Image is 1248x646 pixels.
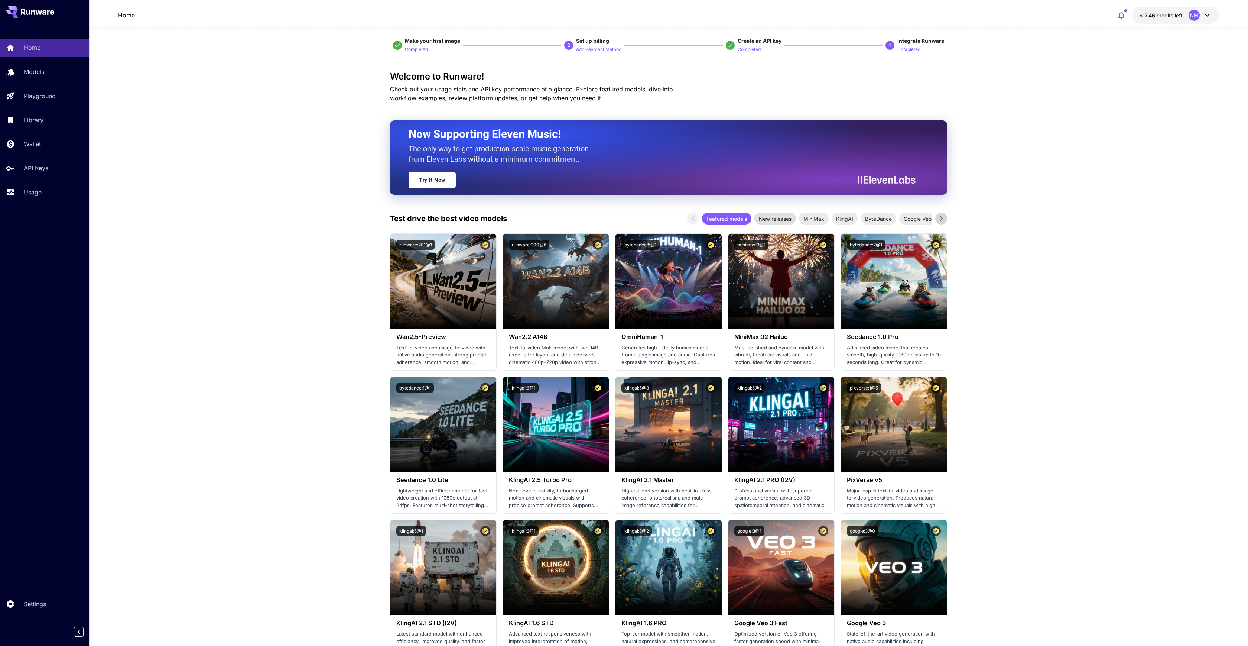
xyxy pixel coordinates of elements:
a: Home [118,11,135,20]
p: Usage [24,188,42,197]
button: bytedance:2@1 [847,240,885,250]
p: Playground [24,91,56,100]
div: Collapse sidebar [79,625,89,639]
button: google:3@0 [847,526,878,536]
div: New releases [754,213,796,225]
h3: Seedance 1.0 Lite [396,477,490,484]
p: Most polished and dynamic model with vibrant, theatrical visuals and fluid motion. Ideal for vira... [734,344,828,366]
p: Completed [897,46,920,53]
img: alt [615,377,721,472]
p: Highest-end version with best-in-class coherence, photorealism, and multi-image reference capabil... [621,487,715,509]
span: New releases [754,215,796,223]
div: $17.45851 [1139,12,1183,19]
span: MiniMax [799,215,829,223]
p: Home [24,43,40,52]
p: Wallet [24,139,41,148]
button: Completed [738,45,761,54]
p: Text-to-video and image-to-video with native audio generation, strong prompt adherence, smooth mo... [396,344,490,366]
img: alt [841,377,947,472]
img: alt [728,234,834,329]
p: Professional variant with superior prompt adherence, advanced 3D spatiotemporal attention, and ci... [734,487,828,509]
span: ByteDance [861,215,896,223]
button: Certified Model – Vetted for best performance and includes a commercial license. [931,240,941,250]
span: Integrate Runware [897,38,944,44]
span: $17.46 [1139,12,1157,19]
div: ByteDance [861,213,896,225]
p: Test drive the best video models [390,213,507,224]
button: Certified Model – Vetted for best performance and includes a commercial license. [931,526,941,536]
h3: MiniMax 02 Hailuo [734,333,828,340]
p: Advanced video model that creates smooth, high-quality 1080p clips up to 10 seconds long. Great f... [847,344,941,366]
img: alt [841,234,947,329]
img: alt [841,520,947,615]
div: NM [1189,10,1200,21]
img: alt [503,520,609,615]
button: $17.45851NM [1132,7,1219,24]
h2: Now Supporting Eleven Music! [409,127,910,141]
button: klingai:6@1 [509,383,539,393]
span: Featured models [702,215,751,223]
p: Add Payment Method [576,46,621,53]
h3: Wan2.2 A14B [509,333,603,340]
img: alt [728,520,834,615]
p: Library [24,116,43,125]
button: Certified Model – Vetted for best performance and includes a commercial license. [818,383,828,393]
span: Google Veo [899,215,936,223]
p: Text-to-video MoE model with two 14B experts for layout and detail; delivers cinematic 480p–720p ... [509,344,603,366]
span: KlingAI [832,215,858,223]
button: Certified Model – Vetted for best performance and includes a commercial license. [706,383,716,393]
p: Completed [738,46,761,53]
h3: KlingAI 1.6 STD [509,620,603,627]
p: The only way to get production-scale music generation from Eleven Labs without a minimum commitment. [409,143,594,164]
button: Completed [897,45,920,54]
div: KlingAI [832,213,858,225]
img: alt [390,377,496,472]
img: alt [503,377,609,472]
span: credits left [1157,12,1183,19]
p: Settings [24,600,46,608]
button: klingai:3@1 [509,526,539,536]
button: Certified Model – Vetted for best performance and includes a commercial license. [480,526,490,536]
button: Certified Model – Vetted for best performance and includes a commercial license. [706,526,716,536]
p: 4 [888,42,891,49]
img: alt [615,520,721,615]
span: Create an API key [738,38,781,44]
button: Certified Model – Vetted for best performance and includes a commercial license. [480,240,490,250]
img: alt [390,234,496,329]
button: Certified Model – Vetted for best performance and includes a commercial license. [931,383,941,393]
button: bytedance:1@1 [396,383,434,393]
span: Set up billing [576,38,609,44]
h3: OmniHuman‑1 [621,333,715,340]
p: Generates high-fidelity human videos from a single image and audio. Captures expressive motion, l... [621,344,715,366]
button: minimax:3@1 [734,240,768,250]
button: bytedance:5@1 [621,240,660,250]
h3: Welcome to Runware! [390,71,947,82]
h3: Wan2.5-Preview [396,333,490,340]
button: Certified Model – Vetted for best performance and includes a commercial license. [593,240,603,250]
h3: PixVerse v5 [847,477,941,484]
button: Certified Model – Vetted for best performance and includes a commercial license. [818,526,828,536]
span: Make your first image [405,38,460,44]
img: alt [615,234,721,329]
h3: KlingAI 2.1 STD (I2V) [396,620,490,627]
button: klingai:5@2 [734,383,765,393]
button: Certified Model – Vetted for best performance and includes a commercial license. [593,526,603,536]
button: Certified Model – Vetted for best performance and includes a commercial license. [480,383,490,393]
img: alt [503,234,609,329]
p: Completed [405,46,428,53]
p: Models [24,67,44,76]
img: alt [728,377,834,472]
span: Check out your usage stats and API key performance at a glance. Explore featured models, dive int... [390,85,673,102]
h3: Seedance 1.0 Pro [847,333,941,340]
p: 2 [568,42,570,49]
h3: Google Veo 3 Fast [734,620,828,627]
button: Certified Model – Vetted for best performance and includes a commercial license. [818,240,828,250]
nav: breadcrumb [118,11,135,20]
button: Completed [405,45,428,54]
h3: Google Veo 3 [847,620,941,627]
button: runware:200@6 [509,240,549,250]
button: klingai:5@1 [396,526,426,536]
h3: KlingAI 1.6 PRO [621,620,715,627]
button: Collapse sidebar [74,627,84,637]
